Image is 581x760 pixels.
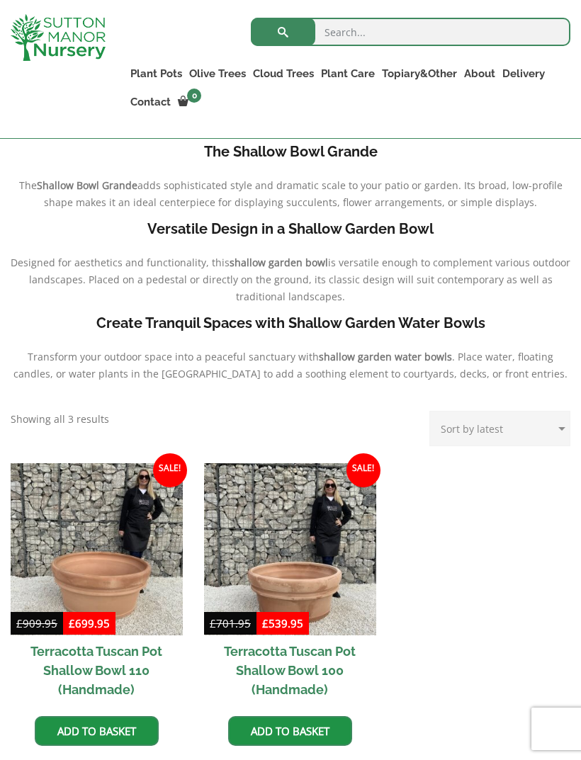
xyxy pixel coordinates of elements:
[204,635,376,705] h2: Terracotta Tuscan Pot Shallow Bowl 100 (Handmade)
[16,616,57,630] bdi: 909.95
[186,64,249,84] a: Olive Trees
[11,256,230,269] span: Designed for aesthetics and functionality, this
[174,92,205,112] a: 0
[346,453,380,487] span: Sale!
[69,616,110,630] bdi: 699.95
[429,411,570,446] select: Shop order
[19,178,37,192] span: The
[44,178,563,209] span: adds sophisticated style and dramatic scale to your patio or garden. Its broad, low-profile shape...
[37,178,137,192] b: Shallow Bowl Grande
[230,256,328,269] b: shallow garden bowl
[29,256,571,303] span: is versatile enough to complement various outdoor landscapes. Placed on a pedestal or directly on...
[153,453,187,487] span: Sale!
[249,64,317,84] a: Cloud Trees
[499,64,548,84] a: Delivery
[317,64,378,84] a: Plant Care
[378,64,461,84] a: Topiary&Other
[69,616,75,630] span: £
[147,220,434,237] b: Versatile Design in a Shallow Garden Bowl
[210,616,216,630] span: £
[11,411,109,428] p: Showing all 3 results
[11,635,183,705] h2: Terracotta Tuscan Pot Shallow Bowl 110 (Handmade)
[11,463,183,705] a: Sale! Terracotta Tuscan Pot Shallow Bowl 110 (Handmade)
[251,18,570,46] input: Search...
[461,64,499,84] a: About
[11,14,106,61] img: logo
[228,716,352,746] a: Add to basket: “Terracotta Tuscan Pot Shallow Bowl 100 (Handmade)”
[262,616,303,630] bdi: 539.95
[127,92,174,112] a: Contact
[319,350,452,363] b: shallow garden water bowls
[16,616,23,630] span: £
[35,716,159,746] a: Add to basket: “Terracotta Tuscan Pot Shallow Bowl 110 (Handmade)”
[210,616,251,630] bdi: 701.95
[204,463,376,635] img: Terracotta Tuscan Pot Shallow Bowl 100 (Handmade)
[204,143,378,160] b: The Shallow Bowl Grande
[96,314,485,331] b: Create Tranquil Spaces with Shallow Garden Water Bowls
[262,616,269,630] span: £
[28,350,319,363] span: Transform your outdoor space into a peaceful sanctuary with
[11,463,183,635] img: Terracotta Tuscan Pot Shallow Bowl 110 (Handmade)
[127,64,186,84] a: Plant Pots
[204,463,376,705] a: Sale! Terracotta Tuscan Pot Shallow Bowl 100 (Handmade)
[187,89,201,103] span: 0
